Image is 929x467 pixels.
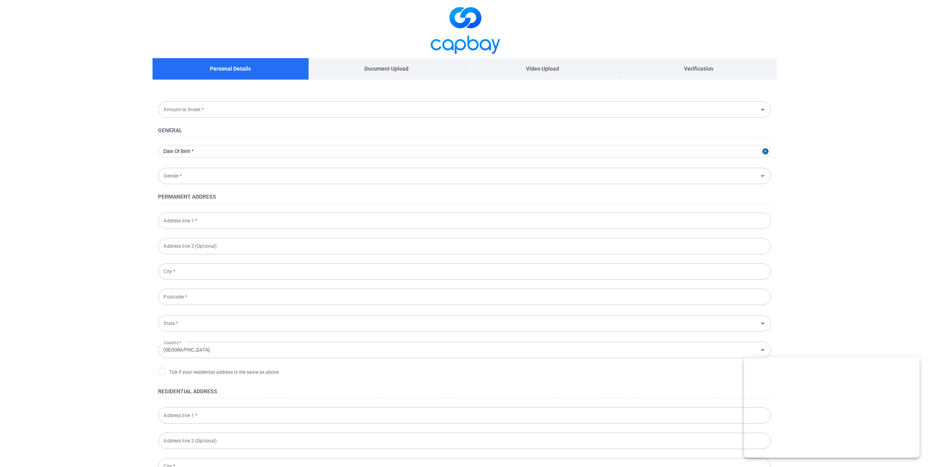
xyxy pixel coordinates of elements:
[158,145,771,158] input: Date Of Birth *
[757,318,768,329] button: Open
[757,344,768,355] button: Open
[164,338,181,348] label: Country *
[762,145,771,158] button: Close
[364,64,409,73] p: Document Upload
[158,387,771,396] h4: Residential Address
[158,368,279,376] span: Tick if your residential address is the same as above
[158,192,771,201] h4: Permanent Address
[526,64,559,73] p: Video Upload
[757,104,768,115] button: Open
[757,170,768,181] button: Open
[210,64,251,73] p: Personal Details
[684,64,713,73] p: Verification
[158,126,771,135] h4: General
